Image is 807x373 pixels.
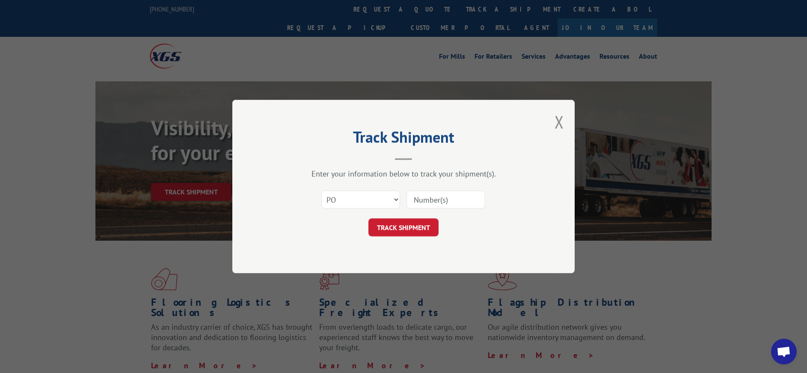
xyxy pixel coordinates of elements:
[555,110,564,133] button: Close modal
[275,131,532,147] h2: Track Shipment
[368,218,439,236] button: TRACK SHIPMENT
[275,169,532,179] div: Enter your information below to track your shipment(s).
[771,339,797,364] div: Open chat
[406,191,485,209] input: Number(s)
